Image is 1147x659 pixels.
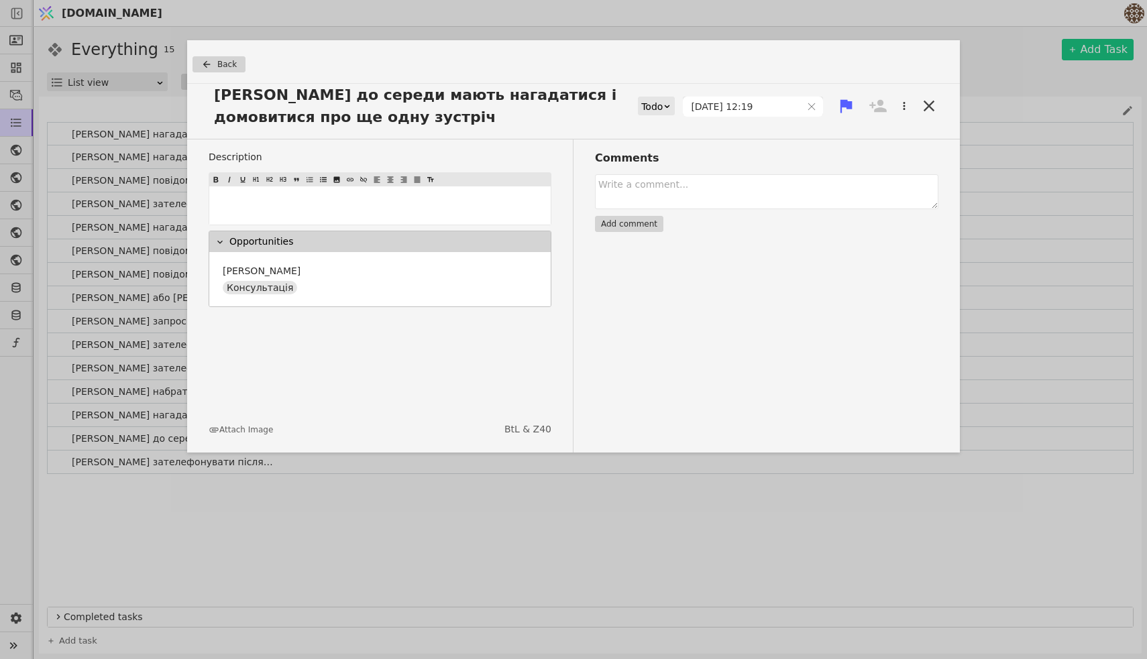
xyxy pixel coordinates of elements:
[641,97,663,116] div: Todo
[229,235,294,249] p: Opportunities
[209,424,273,436] button: Attach Image
[209,84,638,128] span: [PERSON_NAME] до середи мають нагадатися і домовитися про ще одну зустріч
[504,422,551,436] a: BtL & Z40
[595,150,938,166] h3: Comments
[807,102,816,111] svg: close
[684,97,801,116] input: dd.MM.yyyy HH:mm
[217,58,237,70] span: Back
[223,281,297,294] div: Консультація
[209,150,551,164] label: Description
[223,264,301,278] p: [PERSON_NAME]
[807,102,816,111] button: Clear
[595,216,663,232] button: Add comment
